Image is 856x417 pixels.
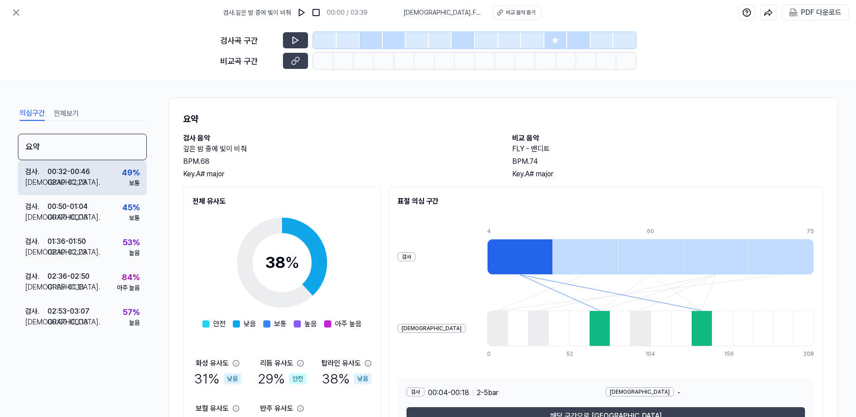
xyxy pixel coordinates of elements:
div: 아주 높음 [117,283,140,293]
div: 00:00 - 00:13 [47,212,88,223]
span: 아주 높음 [335,319,362,329]
div: BPM. 68 [183,156,494,167]
div: [DEMOGRAPHIC_DATA] . [25,282,47,293]
span: 검사 . 깊은 밤 중에 빛이 비춰 [223,8,291,17]
div: 02:53 - 03:07 [47,306,90,317]
div: 02:36 - 02:50 [47,271,90,282]
div: 비교 음악 듣기 [506,9,535,17]
h2: 깊은 밤 중에 빛이 비춰 [183,144,494,154]
div: 리듬 유사도 [260,358,293,369]
div: 00:32 - 00:46 [47,166,90,177]
img: help [742,8,751,17]
div: 반주 유사도 [260,403,293,414]
h2: 전체 유사도 [193,196,372,207]
div: [DEMOGRAPHIC_DATA] . [25,177,47,188]
div: [DEMOGRAPHIC_DATA] . [25,317,47,328]
div: 검사 . [25,271,47,282]
span: 보통 [274,319,287,329]
h2: 비교 음악 [512,133,823,144]
span: 00:04 - 00:18 [428,387,469,398]
div: 45 % [122,201,140,213]
button: PDF 다운로드 [788,5,843,20]
div: 00:50 - 01:04 [47,201,88,212]
div: [DEMOGRAPHIC_DATA] . [25,212,47,223]
div: 60 [647,227,712,235]
div: 보통 [129,179,140,188]
div: Key. A# major [183,169,494,179]
div: 0 [487,350,508,358]
h1: 요약 [183,112,823,126]
div: 208 [804,350,814,358]
span: 2 - 5 bar [477,387,498,398]
div: 높음 [129,318,140,328]
div: 낮음 [354,373,372,384]
img: play [297,8,306,17]
div: 01:36 - 01:50 [47,236,86,247]
div: 02:10 - 02:23 [47,247,87,258]
div: 02:10 - 02:23 [47,177,87,188]
div: [DEMOGRAPHIC_DATA] [398,324,466,333]
span: 낮음 [244,319,256,329]
div: 화성 유사도 [196,358,229,369]
div: 52 [566,350,587,358]
div: PDF 다운로드 [801,7,841,18]
div: 탑라인 유사도 [321,358,361,369]
div: 75 [807,227,814,235]
span: 높음 [304,319,317,329]
div: [DEMOGRAPHIC_DATA] . [25,247,47,258]
div: [DEMOGRAPHIC_DATA] [606,387,674,396]
div: 4 [487,227,552,235]
div: 보컬 유사도 [196,403,229,414]
div: 검사 [398,252,415,261]
div: - [606,387,805,398]
div: 31 % [194,369,241,389]
div: 보통 [129,213,140,223]
div: 57 % [123,306,140,318]
div: 00:00 / 03:39 [327,8,368,17]
img: PDF Download [789,9,797,17]
div: 낮음 [223,373,241,384]
button: 비교 음악 듣기 [493,5,541,20]
div: 49 % [122,166,140,179]
span: % [285,253,300,272]
div: 53 % [123,236,140,248]
div: 38 % [322,369,372,389]
div: 38 [265,251,300,275]
div: 비교곡 구간 [220,55,278,67]
div: 검사 . [25,306,47,317]
div: 검사 . [25,236,47,247]
div: 01:05 - 01:18 [47,282,84,293]
div: 84 % [122,271,140,283]
button: 전체보기 [54,106,79,121]
div: 검사 . [25,166,47,177]
h2: 표절 의심 구간 [398,196,814,207]
div: 104 [646,350,666,358]
h2: FLY - 밴디트 [512,144,823,154]
img: stop [312,8,321,17]
img: share [764,8,773,17]
div: 안전 [289,373,307,384]
div: Key. A# major [512,169,823,179]
span: [DEMOGRAPHIC_DATA] . FLY - 밴디트 [403,8,482,17]
span: 안전 [213,319,226,329]
div: 156 [724,350,745,358]
div: 검사곡 구간 [220,34,278,47]
div: 검사 . [25,201,47,212]
div: 요약 [18,134,147,160]
div: 검사 [407,387,424,396]
button: 의심구간 [20,106,45,121]
div: 29 % [258,369,307,389]
div: 높음 [129,248,140,258]
div: BPM. 74 [512,156,823,167]
h2: 검사 음악 [183,133,494,144]
div: 00:00 - 00:13 [47,317,88,328]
